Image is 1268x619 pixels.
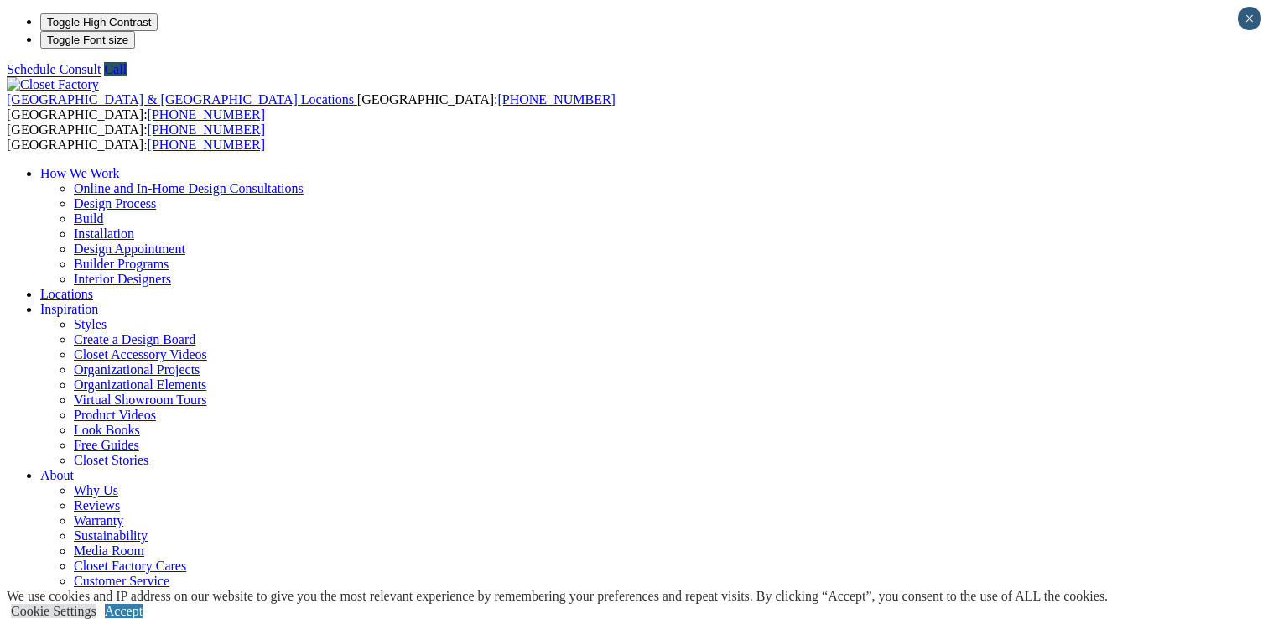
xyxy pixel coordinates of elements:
a: Locations [40,287,93,301]
a: Design Appointment [74,242,185,256]
a: Media Room [74,544,144,558]
a: Closet Stories [74,453,148,467]
a: About [40,468,74,482]
span: [GEOGRAPHIC_DATA]: [GEOGRAPHIC_DATA]: [7,122,265,152]
a: Organizational Projects [74,362,200,377]
a: Customer Service [74,574,169,588]
button: Close [1238,7,1261,30]
a: Sustainability [74,528,148,543]
a: Build [74,211,104,226]
img: Closet Factory [7,77,99,92]
a: Builder Programs [74,257,169,271]
a: Cookie Settings [11,604,96,618]
a: Styles [74,317,107,331]
a: Schedule Consult [7,62,101,76]
a: [GEOGRAPHIC_DATA] & [GEOGRAPHIC_DATA] Locations [7,92,357,107]
a: Why Us [74,483,118,497]
span: Toggle Font size [47,34,128,46]
a: How We Work [40,166,120,180]
a: Free Guides [74,438,139,452]
a: Reviews [74,498,120,512]
a: Design Process [74,196,156,211]
button: Toggle Font size [40,31,135,49]
a: Virtual Showroom Tours [74,393,207,407]
a: Accept [105,604,143,618]
a: Organizational Elements [74,377,206,392]
a: [PHONE_NUMBER] [497,92,615,107]
a: Interior Designers [74,272,171,286]
a: [PHONE_NUMBER] [148,107,265,122]
a: [PHONE_NUMBER] [148,138,265,152]
a: Closet Factory Cares [74,559,186,573]
span: Toggle High Contrast [47,16,151,29]
span: [GEOGRAPHIC_DATA] & [GEOGRAPHIC_DATA] Locations [7,92,354,107]
a: Inspiration [40,302,98,316]
a: Product Videos [74,408,156,422]
a: Installation [74,226,134,241]
div: We use cookies and IP address on our website to give you the most relevant experience by remember... [7,589,1108,604]
a: Online and In-Home Design Consultations [74,181,304,195]
a: [PHONE_NUMBER] [148,122,265,137]
a: Warranty [74,513,123,528]
a: Look Books [74,423,140,437]
button: Toggle High Contrast [40,13,158,31]
a: Create a Design Board [74,332,195,346]
a: Call [104,62,127,76]
span: [GEOGRAPHIC_DATA]: [GEOGRAPHIC_DATA]: [7,92,616,122]
a: Closet Accessory Videos [74,347,207,362]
